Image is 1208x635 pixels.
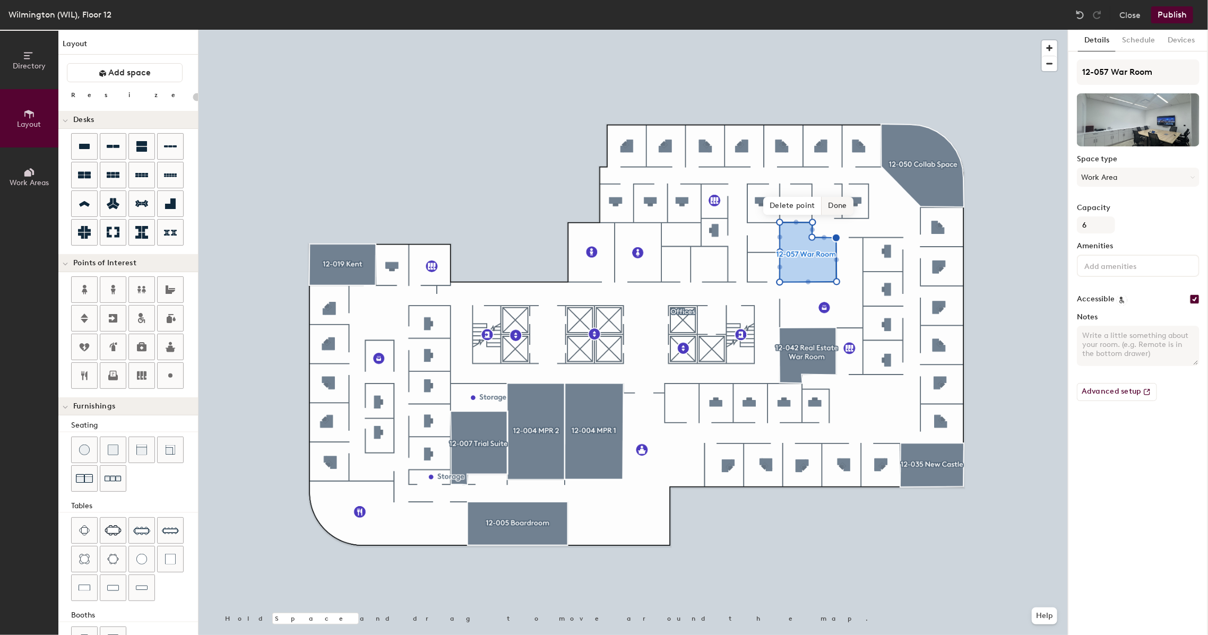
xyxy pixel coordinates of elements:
button: Close [1119,6,1141,23]
div: Resize [71,91,188,99]
img: Table (1x2) [79,582,90,593]
button: Table (1x1) [157,546,184,572]
span: Work Areas [10,178,49,187]
div: Wilmington (WIL), Floor 12 [8,8,111,21]
button: Cushion [100,437,126,463]
button: Couch (x2) [71,465,98,492]
button: Publish [1151,6,1193,23]
div: Seating [71,420,198,431]
span: Delete point [763,197,822,215]
label: Accessible [1077,295,1115,303]
img: Six seat round table [107,554,119,564]
button: Table (1x3) [100,575,126,601]
h1: Layout [58,38,198,55]
button: Ten seat table [157,517,184,544]
img: Couch (middle) [136,445,147,455]
img: Couch (x3) [105,471,122,487]
img: Table (round) [136,554,147,564]
button: Eight seat table [128,517,155,544]
button: Four seat table [71,517,98,544]
button: Couch (corner) [157,437,184,463]
span: Done [822,197,853,215]
span: Add space [109,67,151,78]
span: Furnishings [73,402,115,411]
img: Six seat table [105,525,122,536]
button: Advanced setup [1077,383,1157,401]
img: Couch (x2) [76,470,93,487]
img: Cushion [108,445,118,455]
img: Couch (corner) [165,445,176,455]
button: Four seat round table [71,546,98,572]
img: The space named 12-057 War Room [1077,93,1200,146]
button: Six seat table [100,517,126,544]
button: Work Area [1077,168,1200,187]
div: Booths [71,610,198,621]
img: Undo [1075,10,1085,20]
button: Devices [1161,30,1201,51]
button: Couch (middle) [128,437,155,463]
button: Table (round) [128,546,155,572]
button: Help [1032,607,1057,624]
img: Redo [1092,10,1102,20]
img: Four seat table [79,525,90,536]
input: Add amenities [1082,259,1178,272]
img: Stool [79,445,90,455]
button: Six seat round table [100,546,126,572]
label: Amenities [1077,242,1200,250]
span: Desks [73,116,94,124]
button: Table (1x2) [71,575,98,601]
img: Four seat round table [79,554,90,564]
img: Table (1x3) [107,582,119,593]
button: Schedule [1116,30,1161,51]
button: Details [1078,30,1116,51]
label: Capacity [1077,204,1200,212]
img: Table (1x1) [165,554,176,564]
div: Tables [71,500,198,512]
img: Eight seat table [133,522,150,539]
button: Table (1x4) [128,575,155,601]
button: Stool [71,437,98,463]
img: Table (1x4) [136,582,148,593]
label: Notes [1077,313,1200,321]
span: Points of Interest [73,259,136,267]
button: Add space [67,63,183,82]
span: Layout [18,120,41,129]
label: Space type [1077,155,1200,163]
button: Couch (x3) [100,465,126,492]
img: Ten seat table [162,522,179,539]
span: Directory [13,62,46,71]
